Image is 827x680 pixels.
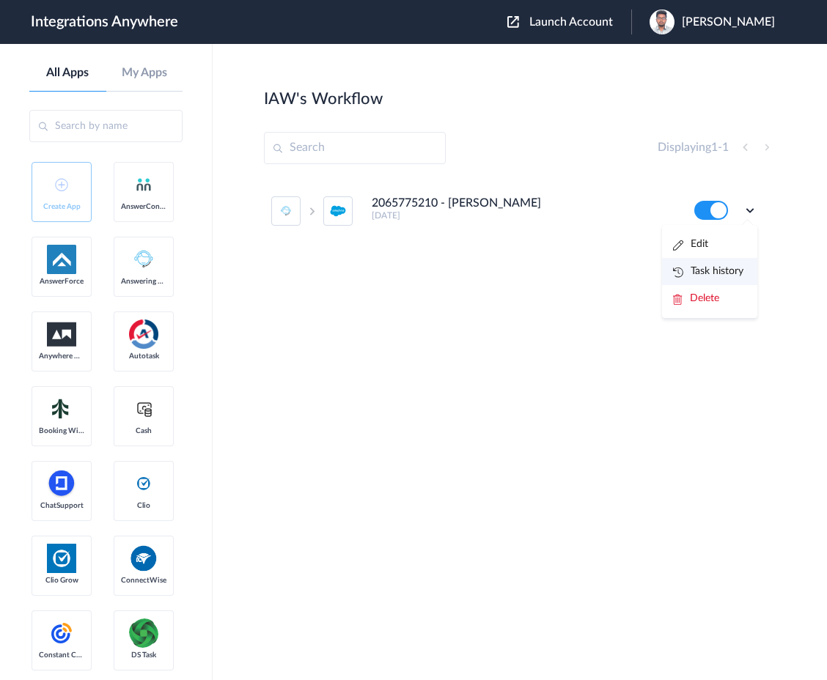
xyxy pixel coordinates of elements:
img: dennis.webp [650,10,675,34]
span: AnswerForce [39,277,84,286]
span: Constant Contact [39,651,84,659]
img: constant-contact.svg [47,618,76,648]
img: cash-logo.svg [135,400,153,418]
h5: [DATE] [372,210,675,221]
span: Anywhere Works [39,352,84,361]
a: My Apps [106,66,183,80]
img: autotask.png [129,319,158,349]
span: Autotask [121,352,166,361]
img: Setmore_Logo.svg [47,396,76,422]
span: 1 [722,141,729,153]
span: Launch Account [529,16,613,28]
input: Search by name [29,110,183,142]
h2: IAW's Workflow [264,89,383,108]
img: answerconnect-logo.svg [135,176,152,193]
a: Edit [673,239,708,249]
img: clio-logo.svg [135,475,152,492]
span: [PERSON_NAME] [682,15,775,29]
button: Launch Account [507,15,631,29]
img: Clio.jpg [47,544,76,573]
span: DS Task [121,651,166,659]
img: af-app-logo.svg [47,245,76,274]
input: Search [264,132,446,164]
img: add-icon.svg [55,178,68,191]
a: All Apps [29,66,106,80]
span: Cash [121,426,166,435]
h4: 2065775210 - [PERSON_NAME] [372,196,541,210]
span: Clio [121,501,166,510]
span: ConnectWise [121,576,166,585]
span: Create App [39,202,84,211]
h1: Integrations Anywhere [31,13,178,31]
span: 1 [711,141,718,153]
h4: Displaying - [658,141,729,155]
a: Task history [673,266,743,276]
img: Answering_service.png [129,245,158,274]
span: Answering Service [121,277,166,286]
img: distributedSource.png [129,618,158,648]
span: Clio Grow [39,576,84,585]
img: chatsupport-icon.svg [47,469,76,498]
img: aww.png [47,322,76,347]
span: AnswerConnect [121,202,166,211]
span: Booking Widget [39,426,84,435]
img: connectwise.png [129,544,158,572]
img: launch-acct-icon.svg [507,16,519,28]
span: Delete [690,293,719,303]
span: ChatSupport [39,501,84,510]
